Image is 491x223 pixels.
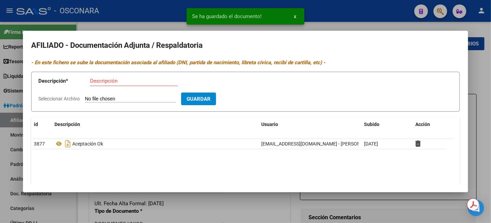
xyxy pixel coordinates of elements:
datatable-header-cell: Descripción [52,117,259,132]
h2: AFILIADO - Documentación Adjunta / Respaldatoria [31,39,460,52]
i: Descargar documento [63,138,72,149]
datatable-header-cell: Acción [413,117,447,132]
span: Acción [415,122,430,127]
button: x [288,10,302,23]
i: - En este fichero se sube la documentación asociada al afiliado (DNI, partida de nacimiento, libr... [31,59,325,66]
p: Descripción [38,77,90,85]
span: Descripción [54,122,80,127]
span: Se ha guardado el documento! [192,13,262,20]
datatable-header-cell: Subido [361,117,413,132]
span: Seleccionar Archivo [38,96,80,101]
span: Guardar [187,96,211,102]
span: id [34,122,38,127]
span: Usuario [261,122,278,127]
span: x [294,13,296,19]
span: [EMAIL_ADDRESS][DOMAIN_NAME] - [PERSON_NAME] [261,141,377,147]
datatable-header-cell: Usuario [259,117,361,132]
span: Subido [364,122,379,127]
button: Guardar [181,93,216,105]
span: 3877 [34,141,45,147]
span: Aceptación Ok [72,141,103,147]
datatable-header-cell: id [31,117,52,132]
span: [DATE] [364,141,378,147]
